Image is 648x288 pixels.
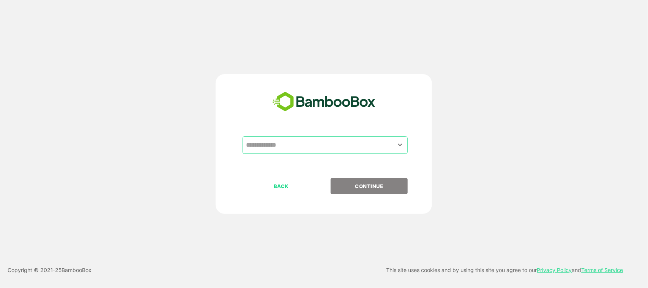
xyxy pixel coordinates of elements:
button: Open [395,140,405,150]
p: CONTINUE [331,182,407,190]
p: This site uses cookies and by using this site you agree to our and [386,266,623,275]
img: bamboobox [268,89,380,114]
p: BACK [243,182,319,190]
button: CONTINUE [331,178,408,194]
a: Terms of Service [582,267,623,273]
a: Privacy Policy [537,267,572,273]
p: Copyright © 2021- 25 BambooBox [8,266,91,275]
button: BACK [243,178,320,194]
